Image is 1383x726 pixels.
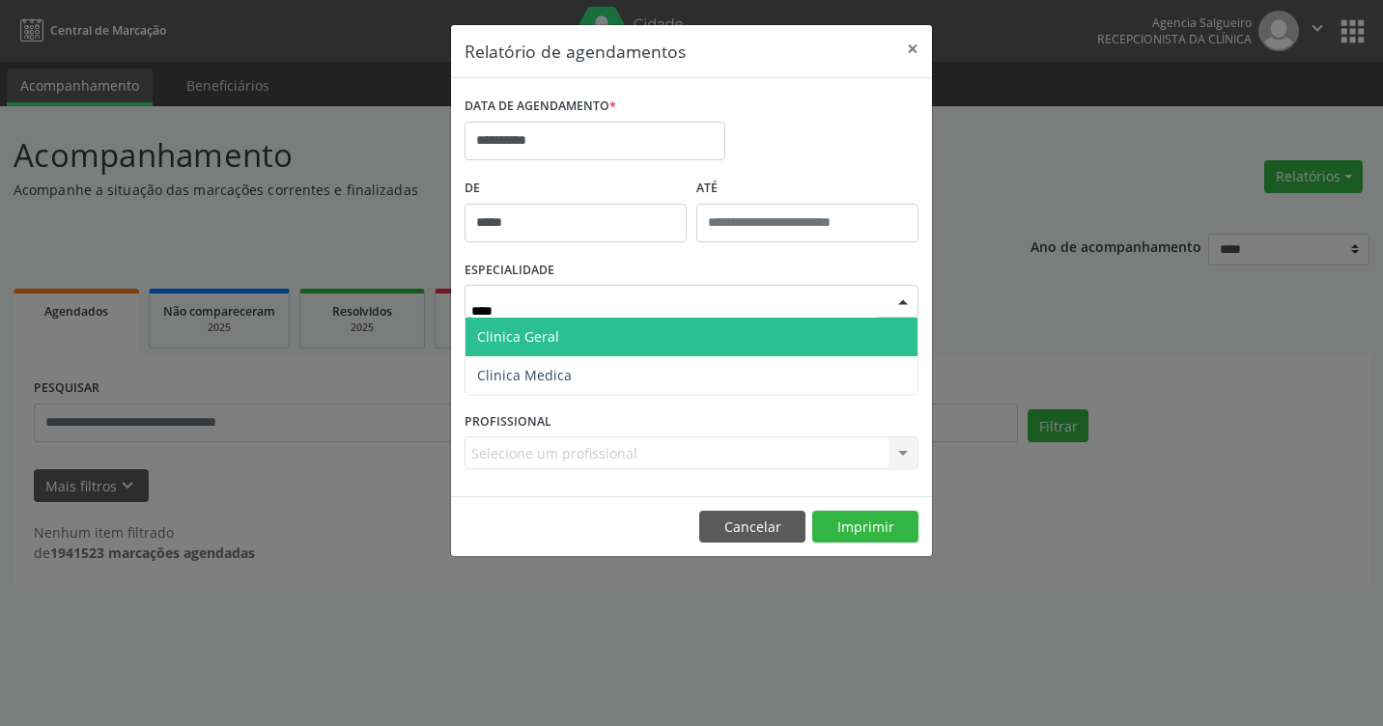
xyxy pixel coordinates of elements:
span: Clinica Geral [477,327,559,346]
button: Cancelar [699,511,805,544]
label: DATA DE AGENDAMENTO [465,92,616,122]
label: ESPECIALIDADE [465,256,554,286]
label: ATÉ [696,174,918,204]
label: PROFISSIONAL [465,406,551,436]
button: Imprimir [812,511,918,544]
label: De [465,174,687,204]
h5: Relatório de agendamentos [465,39,686,64]
button: Close [893,25,932,72]
span: Clinica Medica [477,366,572,384]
